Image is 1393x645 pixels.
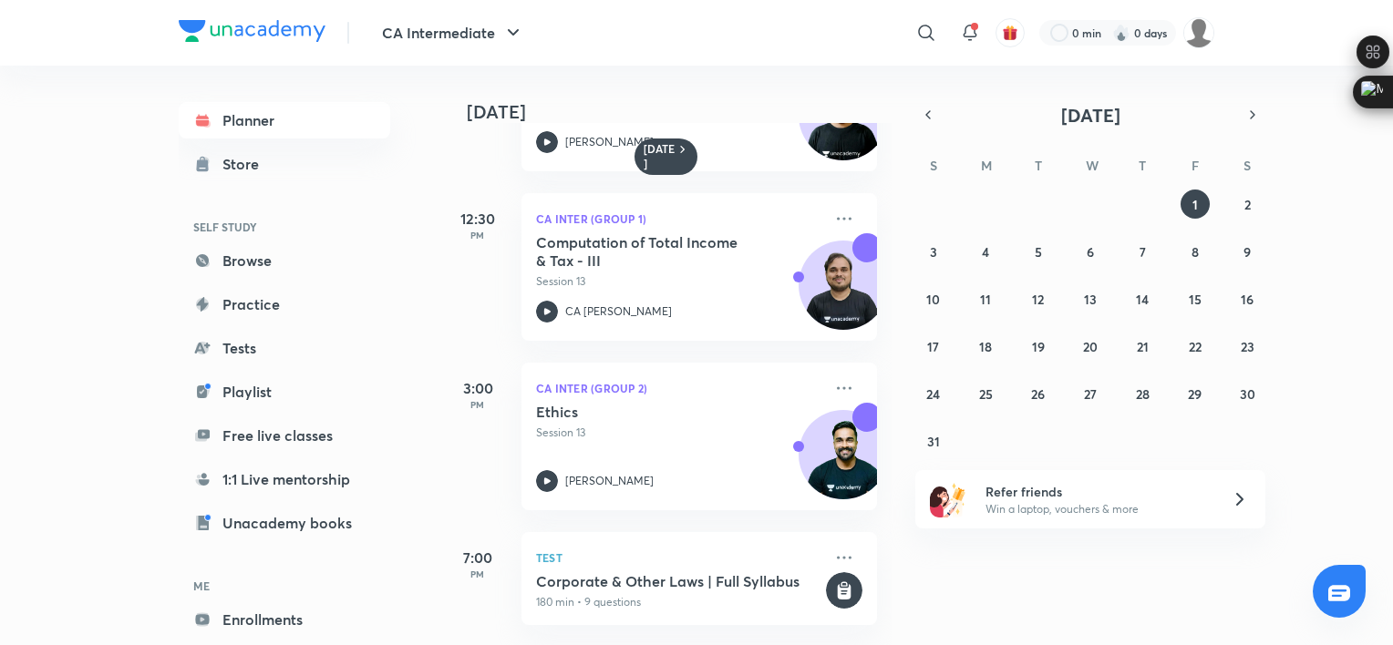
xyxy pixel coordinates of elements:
abbr: August 9, 2025 [1243,243,1251,261]
abbr: August 12, 2025 [1032,291,1044,308]
abbr: Sunday [930,157,937,174]
abbr: August 30, 2025 [1240,385,1255,403]
button: August 10, 2025 [919,284,948,313]
button: August 2, 2025 [1233,189,1262,219]
abbr: August 28, 2025 [1136,385,1150,403]
img: Harshit khurana [1183,17,1214,48]
p: CA Inter (Group 1) [536,208,822,230]
a: Unacademy books [179,505,390,541]
a: Browse [179,242,390,279]
abbr: Friday [1192,157,1199,174]
abbr: August 2, 2025 [1244,196,1251,213]
abbr: August 16, 2025 [1241,291,1254,308]
button: August 17, 2025 [919,332,948,361]
button: August 25, 2025 [971,379,1000,408]
abbr: August 14, 2025 [1136,291,1149,308]
p: [PERSON_NAME] [565,134,654,150]
a: Planner [179,102,390,138]
button: avatar [996,18,1025,47]
abbr: Monday [981,157,992,174]
abbr: August 19, 2025 [1032,338,1045,355]
p: 180 min • 9 questions [536,594,822,610]
p: PM [441,568,514,579]
abbr: August 31, 2025 [927,433,940,450]
abbr: Tuesday [1035,157,1042,174]
p: Session 13 [536,273,822,290]
button: August 8, 2025 [1181,237,1210,266]
h6: [DATE] [644,142,676,171]
button: [DATE] [941,102,1240,128]
img: avatar [1002,25,1018,41]
abbr: August 15, 2025 [1189,291,1202,308]
abbr: August 21, 2025 [1137,338,1149,355]
abbr: Wednesday [1086,157,1099,174]
abbr: August 10, 2025 [926,291,940,308]
button: August 23, 2025 [1233,332,1262,361]
h5: Ethics [536,403,763,421]
abbr: August 29, 2025 [1188,385,1202,403]
button: August 3, 2025 [919,237,948,266]
abbr: August 17, 2025 [927,338,939,355]
h5: Corporate & Other Laws | Full Syllabus [536,572,822,590]
p: Test [536,547,822,568]
p: [PERSON_NAME] [565,473,654,489]
abbr: August 22, 2025 [1189,338,1202,355]
button: August 31, 2025 [919,426,948,456]
a: Free live classes [179,417,390,454]
button: August 28, 2025 [1128,379,1157,408]
abbr: Thursday [1139,157,1146,174]
h6: ME [179,570,390,601]
a: 1:1 Live mentorship [179,461,390,497]
abbr: August 11, 2025 [980,291,991,308]
abbr: August 24, 2025 [926,385,940,403]
abbr: Saturday [1243,157,1251,174]
img: referral [930,481,966,517]
button: August 1, 2025 [1181,189,1210,219]
abbr: August 6, 2025 [1087,243,1094,261]
h5: 3:00 [441,377,514,399]
button: August 22, 2025 [1181,332,1210,361]
p: CA [PERSON_NAME] [565,303,672,320]
p: Session 13 [536,425,822,441]
abbr: August 27, 2025 [1084,385,1097,403]
a: Playlist [179,374,390,410]
button: August 15, 2025 [1181,284,1210,313]
button: August 6, 2025 [1076,237,1105,266]
a: Practice [179,286,390,322]
button: August 29, 2025 [1181,379,1210,408]
abbr: August 20, 2025 [1083,338,1098,355]
abbr: August 18, 2025 [979,338,992,355]
a: Company Logo [179,20,325,46]
button: August 12, 2025 [1024,284,1053,313]
button: August 26, 2025 [1024,379,1053,408]
p: PM [441,230,514,241]
button: August 11, 2025 [971,284,1000,313]
img: Company Logo [179,20,325,42]
button: August 19, 2025 [1024,332,1053,361]
button: August 16, 2025 [1233,284,1262,313]
button: August 20, 2025 [1076,332,1105,361]
p: Win a laptop, vouchers & more [985,501,1210,517]
div: Store [222,153,270,175]
button: August 21, 2025 [1128,332,1157,361]
p: CA Inter (Group 2) [536,377,822,399]
a: Tests [179,330,390,366]
button: August 5, 2025 [1024,237,1053,266]
img: Avatar [800,420,887,507]
abbr: August 1, 2025 [1192,196,1198,213]
a: Enrollments [179,601,390,638]
button: August 7, 2025 [1128,237,1157,266]
h6: SELF STUDY [179,211,390,242]
abbr: August 26, 2025 [1031,385,1045,403]
abbr: August 7, 2025 [1140,243,1146,261]
h6: Refer friends [985,482,1210,501]
abbr: August 3, 2025 [930,243,937,261]
h5: Computation of Total Income & Tax - III [536,233,763,270]
img: Avatar [800,251,887,338]
button: August 4, 2025 [971,237,1000,266]
h5: 7:00 [441,547,514,568]
abbr: August 4, 2025 [982,243,989,261]
abbr: August 23, 2025 [1241,338,1254,355]
img: Avatar [800,81,887,169]
h5: 12:30 [441,208,514,230]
